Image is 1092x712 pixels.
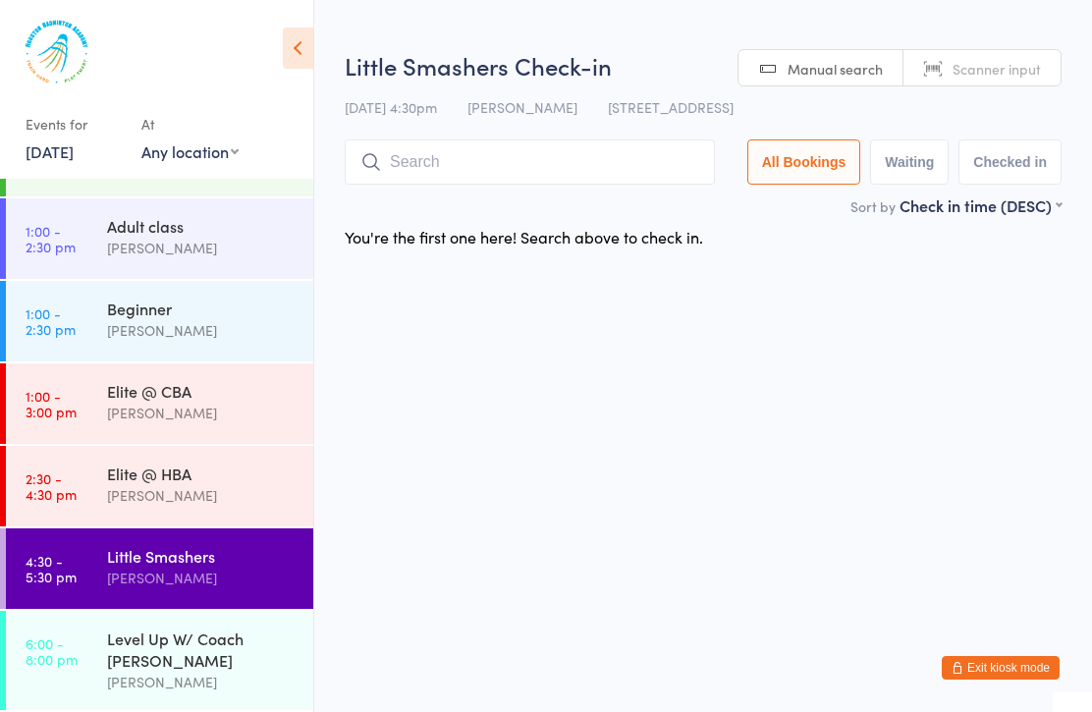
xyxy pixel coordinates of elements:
input: Search [345,139,715,185]
span: Scanner input [953,59,1041,79]
a: 1:00 -2:30 pmBeginner[PERSON_NAME] [6,281,313,361]
div: [PERSON_NAME] [107,484,297,507]
h2: Little Smashers Check-in [345,49,1062,82]
div: [PERSON_NAME] [107,671,297,693]
div: [PERSON_NAME] [107,567,297,589]
a: 1:00 -2:30 pmAdult class[PERSON_NAME] [6,198,313,279]
span: [DATE] 4:30pm [345,97,437,117]
time: 1:00 - 2:30 pm [26,305,76,337]
a: 4:30 -5:30 pmLittle Smashers[PERSON_NAME] [6,528,313,609]
div: [PERSON_NAME] [107,402,297,424]
div: Events for [26,108,122,140]
img: Houston Badminton Academy [20,15,93,88]
div: Little Smashers [107,545,297,567]
div: Elite @ HBA [107,463,297,484]
a: 2:30 -4:30 pmElite @ HBA[PERSON_NAME] [6,446,313,526]
time: 6:00 - 8:00 pm [26,635,78,667]
a: 6:00 -8:00 pmLevel Up W/ Coach [PERSON_NAME][PERSON_NAME] [6,611,313,710]
div: Beginner [107,298,297,319]
time: 2:30 - 4:30 pm [26,470,77,502]
div: [PERSON_NAME] [107,319,297,342]
span: [STREET_ADDRESS] [608,97,734,117]
div: [PERSON_NAME] [107,237,297,259]
button: Waiting [870,139,949,185]
div: Elite @ CBA [107,380,297,402]
button: Exit kiosk mode [942,656,1060,680]
div: Level Up W/ Coach [PERSON_NAME] [107,628,297,671]
time: 1:00 - 2:30 pm [26,223,76,254]
span: Manual search [788,59,883,79]
label: Sort by [850,196,896,216]
div: At [141,108,239,140]
button: Checked in [958,139,1062,185]
a: [DATE] [26,140,74,162]
time: 1:00 - 3:00 pm [26,388,77,419]
div: You're the first one here! Search above to check in. [345,226,703,247]
div: Any location [141,140,239,162]
button: All Bookings [747,139,861,185]
div: Adult class [107,215,297,237]
a: 1:00 -3:00 pmElite @ CBA[PERSON_NAME] [6,363,313,444]
time: 4:30 - 5:30 pm [26,553,77,584]
div: Check in time (DESC) [900,194,1062,216]
span: [PERSON_NAME] [467,97,577,117]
